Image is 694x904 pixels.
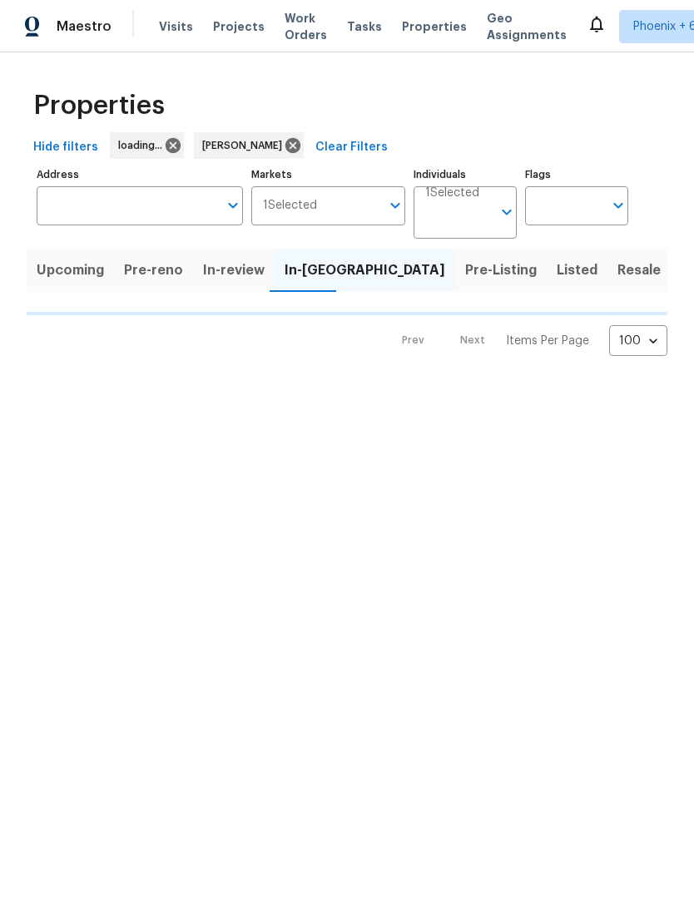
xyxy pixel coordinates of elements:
[487,10,567,43] span: Geo Assignments
[285,259,445,282] span: In-[GEOGRAPHIC_DATA]
[110,132,184,159] div: loading...
[465,259,537,282] span: Pre-Listing
[124,259,183,282] span: Pre-reno
[285,10,327,43] span: Work Orders
[159,18,193,35] span: Visits
[557,259,597,282] span: Listed
[213,18,265,35] span: Projects
[425,186,479,200] span: 1 Selected
[202,137,289,154] span: [PERSON_NAME]
[221,194,245,217] button: Open
[33,97,165,114] span: Properties
[506,333,589,349] p: Items Per Page
[203,259,265,282] span: In-review
[37,259,104,282] span: Upcoming
[402,18,467,35] span: Properties
[347,21,382,32] span: Tasks
[37,170,243,180] label: Address
[607,194,630,217] button: Open
[27,132,105,163] button: Hide filters
[609,319,667,363] div: 100
[33,137,98,158] span: Hide filters
[414,170,517,180] label: Individuals
[495,200,518,224] button: Open
[251,170,406,180] label: Markets
[194,132,304,159] div: [PERSON_NAME]
[57,18,112,35] span: Maestro
[263,199,317,213] span: 1 Selected
[384,194,407,217] button: Open
[118,137,169,154] span: loading...
[315,137,388,158] span: Clear Filters
[309,132,394,163] button: Clear Filters
[386,325,667,356] nav: Pagination Navigation
[617,259,661,282] span: Resale
[525,170,628,180] label: Flags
